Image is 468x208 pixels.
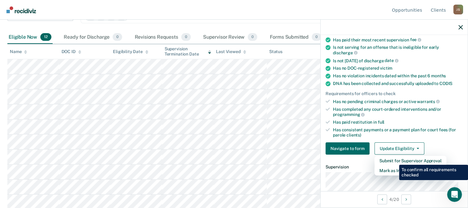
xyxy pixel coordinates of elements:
button: Update Eligibility [374,142,424,155]
button: Previous Opportunity [377,195,387,204]
div: Is not serving for an offense that is ineligible for early [333,45,463,55]
span: 12 [40,33,51,41]
a: Navigate to form link [326,142,372,155]
div: Eligible Now [7,31,53,44]
div: Has paid their most recent supervision [333,37,463,43]
div: Has no DOC-registered [333,66,463,71]
div: Supervision Termination Date [165,46,211,57]
div: Requirements for officers to check [326,91,463,96]
div: Revisions Requests [133,31,192,44]
img: Recidiviz [6,6,36,13]
button: Next Opportunity [401,195,411,204]
div: J S [453,5,463,14]
div: Has no violation incidents dated within the past 6 [333,73,463,79]
iframe: Intercom live chat [447,187,462,202]
span: warrants [417,99,440,104]
div: Has paid restitution in [333,120,463,125]
div: 4 / 20 [321,191,468,207]
div: Has completed any court-ordered interventions and/or [333,107,463,117]
span: discharge [333,50,358,55]
span: programming [333,112,365,117]
div: Dropdown Menu [374,156,446,175]
div: Supervisor Review [202,31,259,44]
div: Eligibility Date [113,49,148,54]
div: Status [269,49,282,54]
span: 0 [248,33,257,41]
button: Mark as Ineligible [374,166,446,175]
span: full [378,120,384,125]
div: DOC ID [62,49,81,54]
span: clients) [346,133,361,137]
span: months [431,73,446,78]
span: 0 [312,33,321,41]
span: CODIS [439,81,452,86]
button: Profile dropdown button [453,5,463,14]
div: DNA has been collected and successfully uploaded to [333,81,463,86]
div: Is not [DATE] of discharge [333,58,463,64]
div: Has consistent payments or a payment plan for court fees (for parole [333,127,463,138]
button: Submit for Supervisor Approval [374,156,446,166]
dt: Supervision [326,164,463,170]
span: fee [410,37,421,42]
div: Forms Submitted [268,31,322,44]
span: date [385,58,398,63]
button: Navigate to form [326,142,370,155]
div: Ready for Discharge [62,31,123,44]
div: Has no pending criminal charges or active [333,99,463,104]
span: 0 [181,33,191,41]
div: Last Viewed [216,49,246,54]
span: 0 [113,33,122,41]
div: Name [10,49,27,54]
span: victim [380,66,392,71]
